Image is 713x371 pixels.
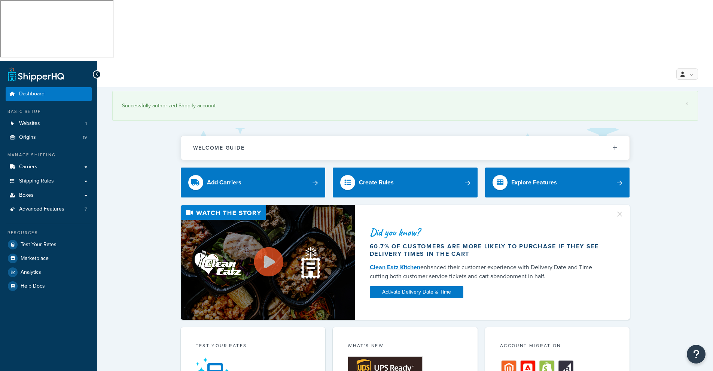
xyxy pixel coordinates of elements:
div: Did you know? [370,227,606,237]
div: Add Carriers [207,177,241,188]
li: Origins [6,131,92,144]
a: Origins19 [6,131,92,144]
span: Advanced Features [19,206,64,212]
a: Create Rules [333,168,478,197]
a: Explore Features [485,168,630,197]
div: What's New [348,342,463,351]
a: Clean Eatz Kitchen [370,263,420,272]
span: Boxes [19,192,34,199]
a: Marketplace [6,252,92,265]
li: Advanced Features [6,202,92,216]
span: Test Your Rates [21,242,57,248]
div: Test your rates [196,342,311,351]
span: 19 [83,134,87,141]
a: Activate Delivery Date & Time [370,286,463,298]
a: × [685,101,688,107]
a: Websites1 [6,117,92,131]
span: Shipping Rules [19,178,54,184]
img: Video thumbnail [181,205,355,320]
span: Origins [19,134,36,141]
a: Test Your Rates [6,238,92,251]
span: Help Docs [21,283,45,289]
button: Welcome Guide [181,136,630,160]
button: Open Resource Center [687,345,706,364]
a: Boxes [6,188,92,202]
span: Dashboard [19,91,45,97]
a: Analytics [6,266,92,279]
a: Advanced Features7 [6,202,92,216]
a: Dashboard [6,87,92,101]
span: 7 [85,206,87,212]
h2: Welcome Guide [193,145,245,151]
span: Analytics [21,269,41,276]
div: Successfully authorized Shopify account [122,101,688,111]
a: Help Docs [6,279,92,293]
a: Add Carriers [181,168,326,197]
div: Explore Features [511,177,557,188]
span: Marketplace [21,255,49,262]
div: Account Migration [500,342,615,351]
a: Carriers [6,160,92,174]
div: enhanced their customer experience with Delivery Date and Time — cutting both customer service ti... [370,263,606,281]
a: Shipping Rules [6,174,92,188]
span: 1 [85,120,87,127]
div: Create Rules [359,177,394,188]
span: Carriers [19,164,37,170]
div: 60.7% of customers are more likely to purchase if they see delivery times in the cart [370,243,606,258]
li: Websites [6,117,92,131]
div: Basic Setup [6,108,92,115]
div: Resources [6,230,92,236]
div: Manage Shipping [6,152,92,158]
span: Websites [19,120,40,127]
